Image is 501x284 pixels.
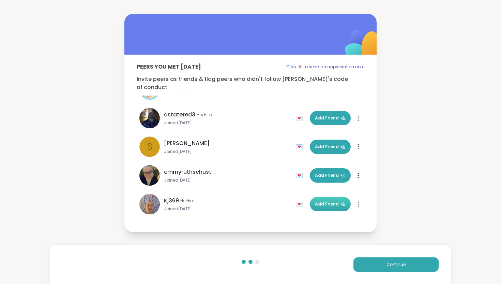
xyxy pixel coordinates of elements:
p: Invite peers as friends & flag peers who didn't follow [PERSON_NAME]'s code of conduct [137,75,364,91]
div: 💌 [295,170,306,181]
img: emmyruthschuster1 [139,165,160,186]
span: Continue [386,261,406,268]
button: Add Friend [310,168,351,183]
span: [PERSON_NAME] [164,139,210,147]
span: He/Him [197,112,212,117]
span: Joined [DATE] [164,149,291,154]
button: Add Friend [310,197,351,211]
span: Joined [DATE] [164,206,291,212]
span: emmyruthschuster1 [164,168,215,176]
span: Joined [DATE] [164,120,291,126]
span: Kj369 [164,197,179,205]
div: 💌 [295,199,306,210]
span: Add Friend [315,115,346,121]
span: astatered3 [164,111,195,119]
span: Add Friend [315,172,346,179]
img: ShareWell Logomark [329,12,397,80]
span: He Him [180,198,195,203]
span: Add Friend [315,144,346,150]
p: Click 💌 to send an appreciation note [286,63,364,71]
p: Peers you met [DATE] [137,63,201,71]
span: Joined [DATE] [164,177,291,183]
img: Kj369 [139,194,160,214]
img: astatered3 [139,108,160,128]
span: Add Friend [315,201,346,207]
button: Continue [353,257,439,272]
span: S [147,140,153,154]
div: 💌 [295,113,306,124]
div: 💌 [295,141,306,152]
button: Add Friend [310,140,351,154]
button: Add Friend [310,111,351,125]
